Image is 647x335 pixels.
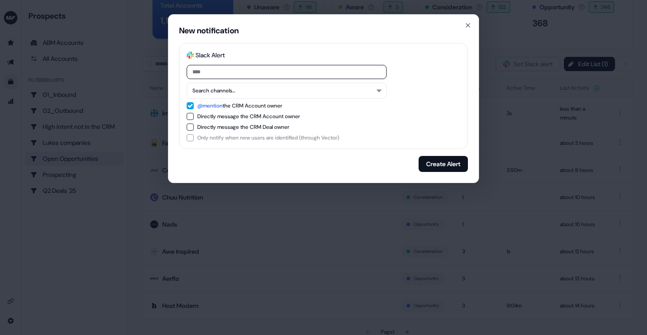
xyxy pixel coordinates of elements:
[197,112,300,121] div: Directly message the CRM Account owner
[197,101,282,110] div: the CRM Account owner
[419,156,468,172] button: Create Alert
[197,123,289,132] div: Directly message the CRM Deal owner
[179,25,239,36] div: New notification
[196,51,225,60] div: Slack Alert
[187,83,387,99] button: Search channels...
[197,102,223,109] span: @mention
